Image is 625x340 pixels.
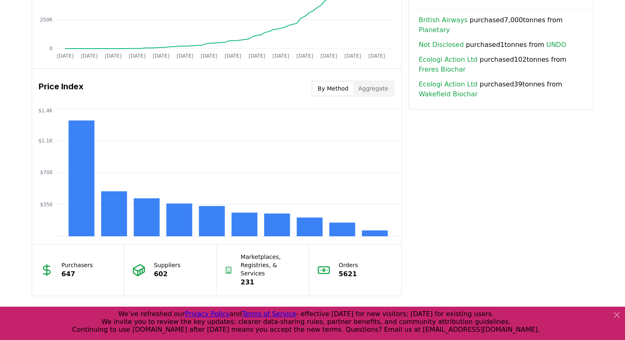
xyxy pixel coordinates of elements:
tspan: $1.4K [38,107,53,113]
p: Purchasers [62,261,93,269]
a: British Airways [419,15,468,25]
tspan: [DATE] [249,53,265,59]
tspan: [DATE] [105,53,122,59]
tspan: $1.1K [38,138,53,144]
a: Wakefield Biochar [419,89,477,99]
p: 5621 [339,269,358,279]
a: Ecologi Action Ltd [419,79,477,89]
button: By Method [313,82,353,95]
a: UNDO [546,40,566,50]
tspan: [DATE] [224,53,241,59]
tspan: [DATE] [344,53,361,59]
p: Marketplaces, Registries, & Services [241,253,301,277]
h3: Price Index [39,80,83,97]
tspan: [DATE] [81,53,97,59]
span: purchased 102 tonnes from [419,55,583,75]
tspan: $350 [40,202,53,207]
span: purchased 7,000 tonnes from [419,15,583,35]
span: purchased 1 tonnes from [419,40,566,50]
p: Orders [339,261,358,269]
p: 647 [62,269,93,279]
tspan: [DATE] [129,53,145,59]
tspan: [DATE] [368,53,385,59]
button: Aggregate [353,82,393,95]
a: Not Disclosed [419,40,464,50]
a: Ecologi Action Ltd [419,55,477,65]
a: Freres Biochar [419,65,466,75]
p: 602 [154,269,180,279]
tspan: [DATE] [57,53,74,59]
p: 231 [241,277,301,287]
p: Suppliers [154,261,180,269]
tspan: [DATE] [152,53,169,59]
tspan: [DATE] [296,53,313,59]
tspan: $700 [40,170,53,175]
tspan: [DATE] [177,53,194,59]
span: purchased 39 tonnes from [419,79,583,99]
a: Planetary [419,25,450,35]
tspan: [DATE] [321,53,337,59]
tspan: [DATE] [201,53,217,59]
tspan: 250K [40,17,53,23]
tspan: [DATE] [272,53,289,59]
tspan: 0 [49,46,53,51]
